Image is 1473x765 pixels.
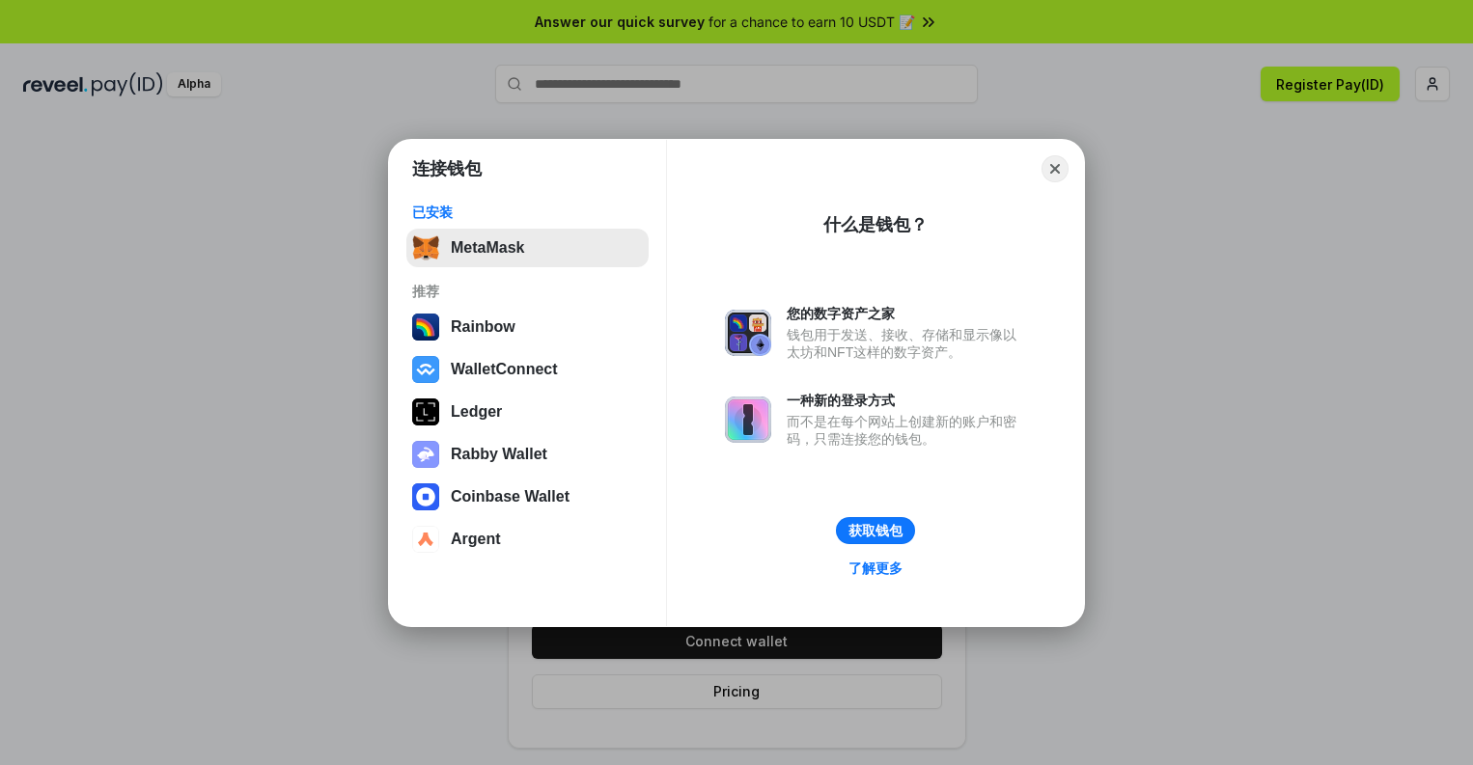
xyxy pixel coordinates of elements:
button: Rainbow [406,308,649,346]
div: 您的数字资产之家 [787,305,1026,322]
img: svg+xml,%3Csvg%20xmlns%3D%22http%3A%2F%2Fwww.w3.org%2F2000%2Fsvg%22%20width%3D%2228%22%20height%3... [412,398,439,425]
img: svg+xml,%3Csvg%20width%3D%22120%22%20height%3D%22120%22%20viewBox%3D%220%200%20120%20120%22%20fil... [412,314,439,341]
button: MetaMask [406,229,649,267]
div: 了解更多 [848,560,903,577]
button: Ledger [406,393,649,431]
img: svg+xml,%3Csvg%20xmlns%3D%22http%3A%2F%2Fwww.w3.org%2F2000%2Fsvg%22%20fill%3D%22none%22%20viewBox... [725,396,771,443]
div: 一种新的登录方式 [787,392,1026,409]
div: 获取钱包 [848,522,903,539]
div: 钱包用于发送、接收、存储和显示像以太坊和NFT这样的数字资产。 [787,326,1026,361]
div: 什么是钱包？ [823,213,928,236]
a: 了解更多 [837,556,914,581]
button: 获取钱包 [836,517,915,544]
div: 而不是在每个网站上创建新的账户和密码，只需连接您的钱包。 [787,413,1026,448]
div: MetaMask [451,239,524,257]
button: Coinbase Wallet [406,478,649,516]
div: 已安装 [412,204,643,221]
button: Argent [406,520,649,559]
div: 推荐 [412,283,643,300]
button: Rabby Wallet [406,435,649,474]
h1: 连接钱包 [412,157,482,180]
button: WalletConnect [406,350,649,389]
img: svg+xml,%3Csvg%20width%3D%2228%22%20height%3D%2228%22%20viewBox%3D%220%200%2028%2028%22%20fill%3D... [412,483,439,510]
img: svg+xml,%3Csvg%20xmlns%3D%22http%3A%2F%2Fwww.w3.org%2F2000%2Fsvg%22%20fill%3D%22none%22%20viewBox... [412,441,439,468]
img: svg+xml,%3Csvg%20width%3D%2228%22%20height%3D%2228%22%20viewBox%3D%220%200%2028%2028%22%20fill%3D... [412,526,439,553]
img: svg+xml,%3Csvg%20width%3D%2228%22%20height%3D%2228%22%20viewBox%3D%220%200%2028%2028%22%20fill%3D... [412,356,439,383]
div: Ledger [451,403,502,421]
div: Coinbase Wallet [451,488,570,505]
div: WalletConnect [451,361,558,378]
img: svg+xml,%3Csvg%20fill%3D%22none%22%20height%3D%2233%22%20viewBox%3D%220%200%2035%2033%22%20width%... [412,234,439,261]
div: Argent [451,531,501,548]
button: Close [1042,155,1069,182]
div: Rabby Wallet [451,446,547,463]
img: svg+xml,%3Csvg%20xmlns%3D%22http%3A%2F%2Fwww.w3.org%2F2000%2Fsvg%22%20fill%3D%22none%22%20viewBox... [725,310,771,356]
div: Rainbow [451,318,515,336]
